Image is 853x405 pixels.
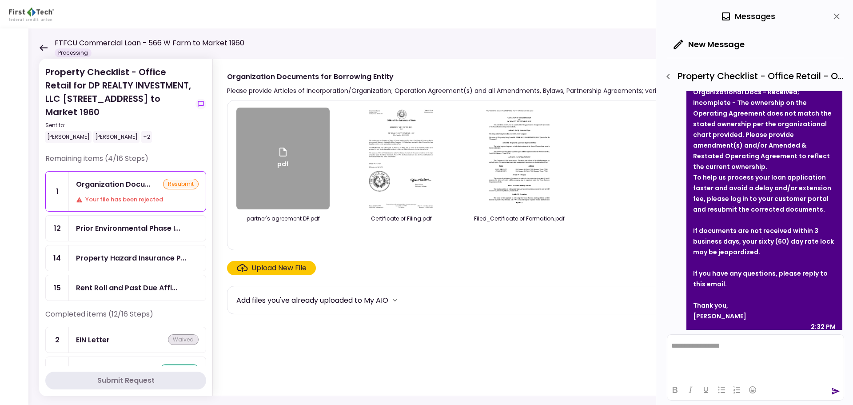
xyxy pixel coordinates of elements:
button: New Message [667,33,752,56]
div: Thank you, [693,300,836,311]
div: Organization Documents for Borrowing Entity [227,71,747,82]
iframe: Rich Text Area [667,335,844,379]
button: Numbered list [729,384,745,396]
a: 15Rent Roll and Past Due Affidavit [45,275,206,301]
div: Messages [721,10,775,23]
a: 14Property Hazard Insurance Policy and Liability Insurance Policy [45,245,206,271]
div: Financial Statement - Borrower [76,364,147,375]
div: Please provide Articles of Incorporation/Organization; Operation Agreement(s) and all Amendments,... [227,85,747,96]
div: 14 [46,245,69,271]
a: 2EIN Letterwaived [45,327,206,353]
div: Submit Request [97,375,155,386]
div: [PERSON_NAME] [693,311,836,321]
div: resubmit [163,179,199,189]
div: [PERSON_NAME] [93,131,140,143]
button: Submit Request [45,372,206,389]
div: To help us process your loan application faster and avoid a delay and/or extension fee, please lo... [693,172,836,215]
button: more [388,293,402,307]
h1: FTFCU Commercial Loan - 566 W Farm to Market 1960 [55,38,244,48]
div: [PERSON_NAME] [45,131,92,143]
div: EIN Letter [76,334,110,345]
div: Prior Environmental Phase I and/or Phase II [76,223,180,234]
button: show-messages [195,99,206,109]
div: 1 [46,172,69,211]
button: close [829,9,844,24]
div: 15 [46,275,69,301]
button: Bullet list [714,384,729,396]
img: Partner icon [9,8,54,21]
a: 12Prior Environmental Phase I and/or Phase II [45,215,206,241]
div: 3 [46,357,69,382]
div: Certificate of Filing.pdf [355,215,448,223]
a: 3Financial Statement - Borrowersubmitted [45,357,206,383]
a: 1Organization Documents for Borrowing EntityresubmitYour file has been rejected [45,171,206,212]
span: Click here to upload the required document [227,261,316,275]
div: 12 [46,216,69,241]
button: send [831,387,840,396]
div: Add files you've already uploaded to My AIO [236,295,388,306]
div: Your file has been rejected [76,195,199,204]
div: Completed items (12/16 Steps) [45,309,206,327]
div: Property Hazard Insurance Policy and Liability Insurance Policy [76,253,186,264]
div: If you have any questions, please reply to this email. [693,268,836,289]
div: If documents are not received within 3 business days, your sixty (60) day rate lock may be jeopar... [693,225,836,257]
div: Processing [55,48,92,57]
div: Filed_Certificate of Formation.pdf [473,215,566,223]
div: submitted [160,364,199,375]
div: Remaining items (4/16 Steps) [45,153,206,171]
div: Property Checklist - Office Retail - Organization Documents for Borrowing Entity [661,69,844,84]
div: 2:32 PM [811,321,836,332]
div: partner's agreement DP.pdf [236,215,330,223]
strong: Organizational Docs - Received; Incomplete - The ownership on the Operating Agreement does not ma... [693,88,832,171]
div: waived [168,334,199,345]
div: Upload New File [251,263,307,273]
button: Bold [667,384,682,396]
div: Rent Roll and Past Due Affidavit [76,282,177,293]
button: Underline [698,384,713,396]
button: Italic [683,384,698,396]
div: Organization Documents for Borrowing EntityPlease provide Articles of Incorporation/Organization;... [212,59,835,396]
button: Emojis [745,384,760,396]
div: pdf [277,147,289,171]
div: Sent to: [45,121,192,129]
div: Property Checklist - Office Retail for DP REALTY INVESTMENT, LLC [STREET_ADDRESS] to Market 1960 [45,65,192,143]
div: Organization Documents for Borrowing Entity [76,179,150,190]
div: +2 [141,131,152,143]
div: 2 [46,327,69,353]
